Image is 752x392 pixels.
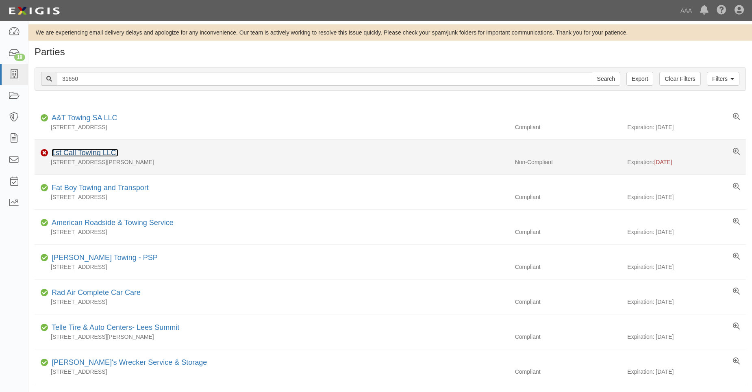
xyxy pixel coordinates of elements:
div: A&T Towing SA LLC [48,113,117,123]
div: 18 [14,54,25,61]
a: Clear Filters [659,72,700,86]
i: Non-Compliant [41,150,48,156]
a: A&T Towing SA LLC [52,114,117,122]
a: Export [626,72,653,86]
a: View results summary [733,148,740,156]
div: [STREET_ADDRESS] [35,123,509,131]
div: Expiration: [DATE] [627,263,746,271]
div: Expiration: [DATE] [627,123,746,131]
div: [STREET_ADDRESS] [35,368,509,376]
div: Non-Compliant [509,158,628,166]
div: Expiration: [DATE] [627,193,746,201]
i: Help Center - Complianz [717,6,726,15]
div: [STREET_ADDRESS] [35,263,509,271]
a: View results summary [733,183,740,191]
div: Compliant [509,333,628,341]
div: Compliant [509,228,628,236]
i: Compliant [41,185,48,191]
img: logo-5460c22ac91f19d4615b14bd174203de0afe785f0fc80cf4dbbc73dc1793850b.png [6,4,62,18]
a: Fat Boy Towing and Transport [52,184,149,192]
i: Compliant [41,290,48,296]
div: Compliant [509,263,628,271]
i: Compliant [41,360,48,366]
div: Fat Boy Towing and Transport [48,183,149,193]
a: View results summary [733,288,740,296]
a: [PERSON_NAME]'s Wrecker Service & Storage [52,358,207,366]
a: View results summary [733,357,740,366]
div: 1st Call Towing LLC. [48,148,118,158]
a: AAA [676,2,696,19]
a: [PERSON_NAME] Towing - PSP [52,253,158,262]
i: Compliant [41,115,48,121]
div: Expiration: [DATE] [627,228,746,236]
div: Expiration: [DATE] [627,298,746,306]
a: Rad Air Complete Car Care [52,288,141,297]
div: We are experiencing email delivery delays and apologize for any inconvenience. Our team is active... [28,28,752,37]
i: Compliant [41,325,48,331]
h1: Parties [35,47,746,57]
div: [STREET_ADDRESS][PERSON_NAME] [35,158,509,166]
a: View results summary [733,218,740,226]
div: [STREET_ADDRESS] [35,193,509,201]
a: View results summary [733,323,740,331]
span: [DATE] [654,159,672,165]
div: Compliant [509,123,628,131]
div: [STREET_ADDRESS] [35,298,509,306]
div: Compliant [509,368,628,376]
i: Compliant [41,220,48,226]
div: Leo's Wrecker Service & Storage [48,357,207,368]
a: 1st Call Towing LLC. [52,149,118,157]
div: Rivera's Towing - PSP [48,253,158,263]
input: Search [57,72,592,86]
div: Expiration: [DATE] [627,368,746,376]
div: Compliant [509,193,628,201]
input: Search [592,72,620,86]
div: Compliant [509,298,628,306]
a: Telle Tire & Auto Centers- Lees Summit [52,323,179,331]
div: Telle Tire & Auto Centers- Lees Summit [48,323,179,333]
a: View results summary [733,113,740,121]
i: Compliant [41,255,48,261]
div: American Roadside & Towing Service [48,218,174,228]
div: [STREET_ADDRESS] [35,228,509,236]
div: Expiration: [627,158,746,166]
div: Rad Air Complete Car Care [48,288,141,298]
a: Filters [707,72,739,86]
a: American Roadside & Towing Service [52,219,174,227]
div: [STREET_ADDRESS][PERSON_NAME] [35,333,509,341]
a: View results summary [733,253,740,261]
div: Expiration: [DATE] [627,333,746,341]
